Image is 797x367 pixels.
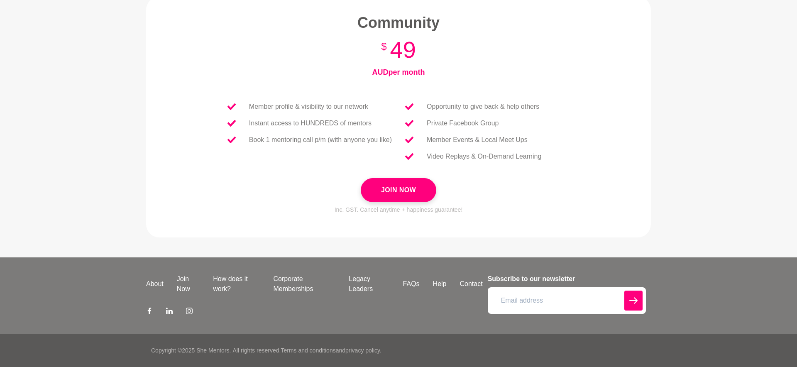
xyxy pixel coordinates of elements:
[488,274,646,284] h4: Subscribe to our newsletter
[361,178,436,202] button: Join Now
[146,307,153,317] a: Facebook
[199,35,598,64] h3: 49
[427,135,528,145] p: Member Events & Local Meet Ups
[488,287,646,314] input: Email address
[199,206,598,214] p: Inc. GST. Cancel anytime + happiness guarantee!
[427,152,541,161] p: Video Replays & On-Demand Learning
[199,68,598,77] h4: AUD per month
[206,274,266,294] a: How does it work?
[232,346,381,355] p: All rights reserved. and .
[426,279,453,289] a: Help
[166,307,173,317] a: LinkedIn
[170,274,206,294] a: Join Now
[199,13,598,32] h2: Community
[453,279,489,289] a: Contact
[427,118,499,128] p: Private Facebook Group
[249,135,392,145] p: Book 1 mentoring call p/m (with anyone you like)
[186,307,193,317] a: Instagram
[345,347,380,354] a: privacy policy
[266,274,342,294] a: Corporate Memberships
[427,102,539,112] p: Opportunity to give back & help others
[249,118,372,128] p: Instant access to HUNDREDS of mentors
[342,274,396,294] a: Legacy Leaders
[139,279,170,289] a: About
[396,279,426,289] a: FAQs
[281,347,335,354] a: Terms and conditions
[151,346,231,355] p: Copyright © 2025 She Mentors .
[249,102,368,112] p: Member profile & visibility to our network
